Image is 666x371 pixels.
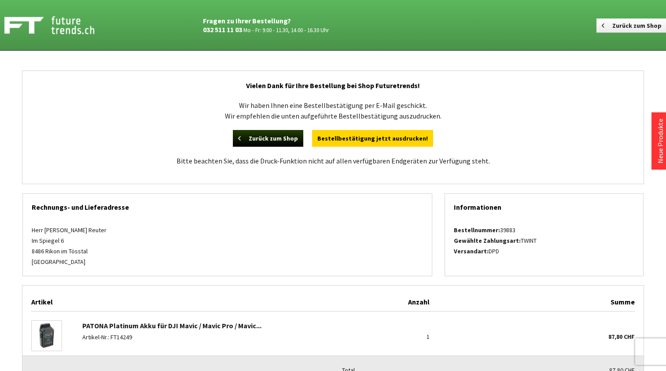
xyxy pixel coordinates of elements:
div: Anzahl [363,294,430,311]
div: Informationen [454,194,634,216]
span: Herr [32,226,43,234]
span: [PERSON_NAME] [44,226,87,234]
a: Zurück zum Shop [596,19,666,33]
span: [GEOGRAPHIC_DATA] [32,258,85,266]
a: Neue Produkte [656,119,665,163]
img: PATONA Platinum Akku für DJI Mavic / Mavic Pro / Mavic Pro Platinum [37,321,56,351]
span: 8486 [32,247,44,255]
strong: Bestellnummer: [454,226,500,234]
a: Bestellbestätigung jetzt ausdrucken! [312,130,433,147]
img: Shop Futuretrends - zur Startseite wechseln [4,14,114,36]
p: Bitte beachten Sie, dass die Druck-Funktion nicht auf allen verfügbaren Endgeräten zur Verfügung ... [31,156,635,166]
h2: Vielen Dank für Ihre Bestellung bei Shop Futuretrends! [31,71,635,91]
strong: Versandart: [454,247,489,255]
span: Reuter [88,226,107,234]
div: 1 [363,316,430,350]
a: PATONA Platinum Akku für DJI Mavic / Mavic Pro / Mavic... [82,321,261,330]
p: Artikel-Nr.: FT14249 [82,332,359,342]
span: Im Spiegel 6 [32,237,64,245]
div: Summe [430,294,635,311]
a: Shop Futuretrends - zur Startseite wechseln [4,14,163,36]
div: 87,80 CHF [430,316,635,350]
div: Artikel [31,294,363,311]
div: 39883 TWINT DPD [445,216,643,276]
p: Wir haben Ihnen eine Bestellbestätigung per E-Mail geschickt. Wir empfehlen die unten aufgeführte... [31,100,635,121]
a: Zurück zum Shop [233,130,303,147]
a: 032 511 11 03 [203,25,242,34]
strong: Gewählte Zahlungsart: [454,237,521,245]
small: Mo - Fr: 9:00 - 11.30, 14.00 - 16.30 Uhr [243,26,329,33]
span: Rikon im Tösstal [45,247,88,255]
div: Rechnungs- und Lieferadresse [32,194,423,216]
strong: Fragen zu Ihrer Bestellung? [203,16,291,25]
